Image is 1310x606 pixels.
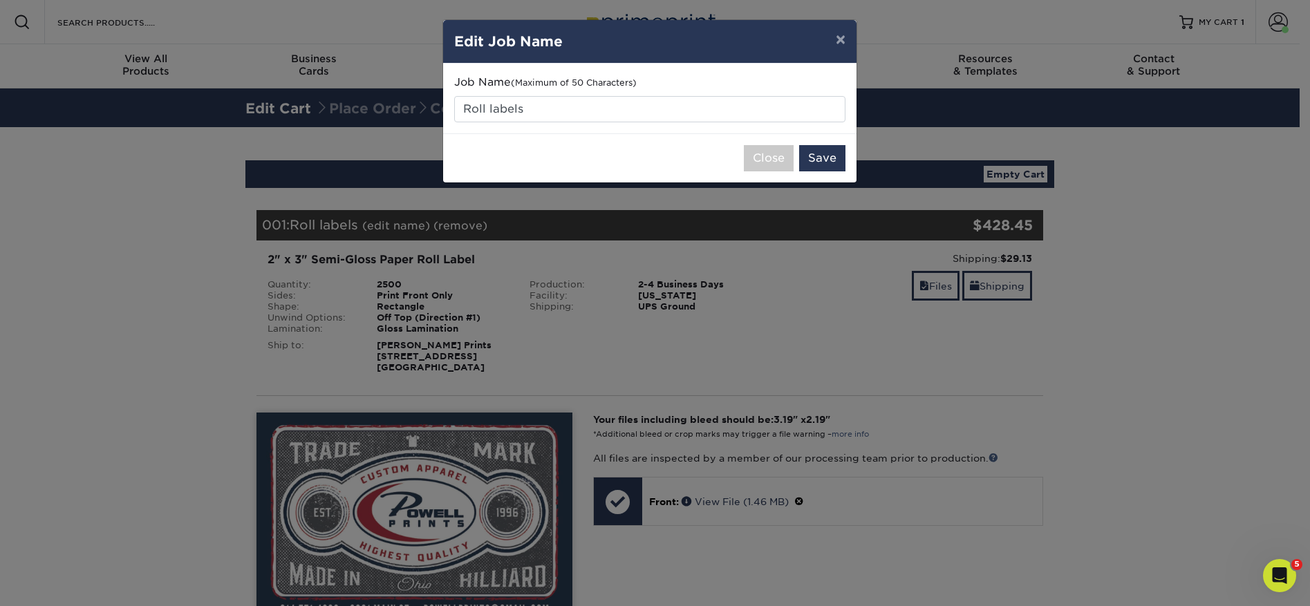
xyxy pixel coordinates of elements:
[454,96,845,122] input: Descriptive Name
[799,145,845,171] button: Save
[454,75,637,91] label: Job Name
[1291,559,1302,570] span: 5
[511,77,637,88] small: (Maximum of 50 Characters)
[744,145,794,171] button: Close
[1263,559,1296,592] iframe: Intercom live chat
[454,31,845,52] h4: Edit Job Name
[825,20,857,59] button: ×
